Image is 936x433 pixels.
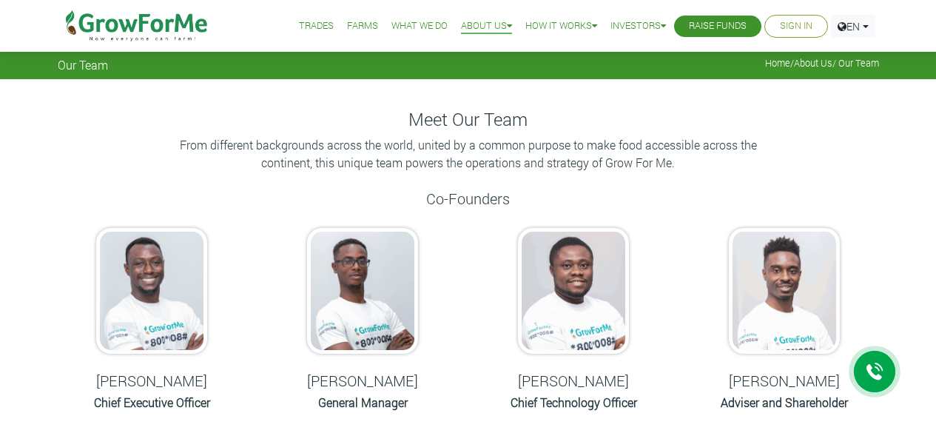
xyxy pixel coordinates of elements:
a: EN [831,15,875,38]
a: Raise Funds [689,19,747,34]
img: growforme image [729,228,840,354]
a: Sign In [780,19,812,34]
h6: General Manager [276,395,450,409]
a: Home [765,57,790,69]
p: From different backgrounds across the world, united by a common purpose to make food accessible a... [172,136,764,172]
h6: Chief Executive Officer [65,395,239,409]
h5: [PERSON_NAME] [65,372,239,389]
h6: Adviser and Shareholder [698,395,872,409]
a: Investors [610,19,666,34]
img: growforme image [518,228,629,354]
img: growforme image [96,228,207,354]
a: About Us [794,57,832,69]
a: Farms [347,19,378,34]
h4: Meet Our Team [58,109,879,130]
a: Trades [299,19,334,34]
h5: [PERSON_NAME] [698,372,872,389]
h5: [PERSON_NAME] [276,372,450,389]
span: Our Team [58,58,108,72]
img: growforme image [307,228,418,354]
a: How it Works [525,19,597,34]
h6: Chief Technology Officer [487,395,661,409]
h5: Co-Founders [58,189,879,207]
h5: [PERSON_NAME] [487,372,661,389]
a: About Us [461,19,512,34]
a: What We Do [391,19,448,34]
span: / / Our Team [765,58,879,69]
